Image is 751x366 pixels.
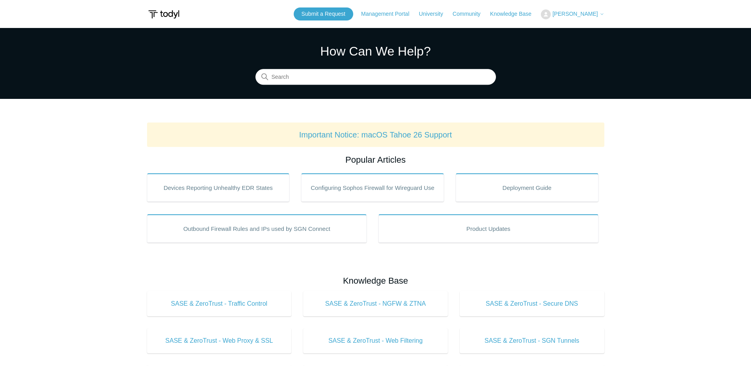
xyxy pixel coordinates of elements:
a: SASE & ZeroTrust - Secure DNS [460,291,604,316]
a: University [419,10,451,18]
span: SASE & ZeroTrust - Traffic Control [159,299,280,308]
a: Configuring Sophos Firewall for Wireguard Use [301,173,444,202]
img: Todyl Support Center Help Center home page [147,7,181,22]
a: Community [453,10,488,18]
a: Management Portal [361,10,417,18]
a: SASE & ZeroTrust - NGFW & ZTNA [303,291,448,316]
span: SASE & ZeroTrust - Secure DNS [471,299,593,308]
a: Deployment Guide [456,173,598,202]
span: [PERSON_NAME] [552,11,598,17]
span: SASE & ZeroTrust - SGN Tunnels [471,336,593,346]
h2: Popular Articles [147,153,604,166]
h2: Knowledge Base [147,274,604,287]
span: SASE & ZeroTrust - Web Proxy & SSL [159,336,280,346]
a: Devices Reporting Unhealthy EDR States [147,173,290,202]
span: SASE & ZeroTrust - Web Filtering [315,336,436,346]
button: [PERSON_NAME] [541,9,604,19]
a: SASE & ZeroTrust - Web Proxy & SSL [147,328,292,353]
a: SASE & ZeroTrust - SGN Tunnels [460,328,604,353]
a: Submit a Request [294,7,353,20]
a: Outbound Firewall Rules and IPs used by SGN Connect [147,214,367,243]
a: SASE & ZeroTrust - Web Filtering [303,328,448,353]
a: Knowledge Base [490,10,539,18]
a: SASE & ZeroTrust - Traffic Control [147,291,292,316]
a: Product Updates [378,214,598,243]
span: SASE & ZeroTrust - NGFW & ZTNA [315,299,436,308]
h1: How Can We Help? [255,42,496,61]
a: Important Notice: macOS Tahoe 26 Support [299,130,452,139]
input: Search [255,69,496,85]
